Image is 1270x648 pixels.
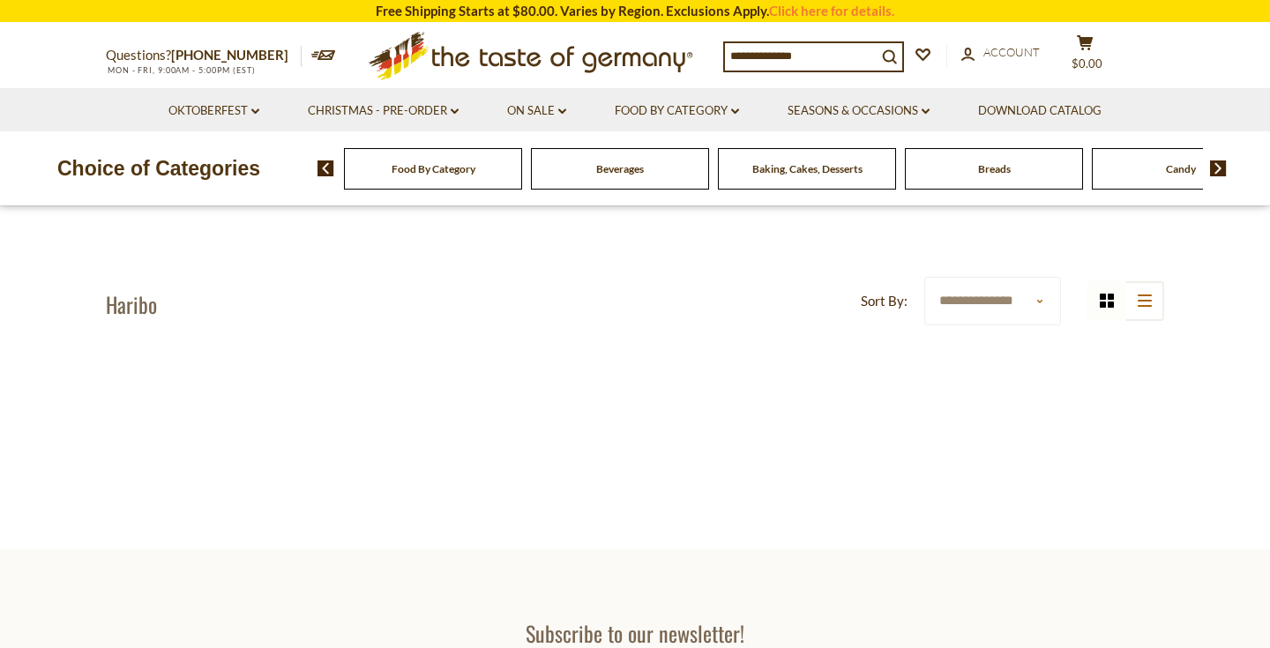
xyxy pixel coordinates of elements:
img: previous arrow [317,160,334,176]
button: $0.00 [1058,34,1111,78]
span: Account [983,45,1040,59]
a: Account [961,43,1040,63]
a: [PHONE_NUMBER] [171,47,288,63]
a: Oktoberfest [168,101,259,121]
a: Food By Category [392,162,475,175]
span: $0.00 [1072,56,1102,71]
a: Click here for details. [769,3,894,19]
a: Food By Category [615,101,739,121]
p: Questions? [106,44,302,67]
a: Candy [1166,162,1196,175]
h3: Subscribe to our newsletter! [377,620,893,646]
a: Beverages [596,162,644,175]
a: Download Catalog [978,101,1102,121]
label: Sort By: [861,290,908,312]
a: On Sale [507,101,566,121]
a: Seasons & Occasions [788,101,930,121]
a: Baking, Cakes, Desserts [752,162,863,175]
img: next arrow [1210,160,1227,176]
span: MON - FRI, 9:00AM - 5:00PM (EST) [106,65,256,75]
a: Breads [978,162,1011,175]
a: Christmas - PRE-ORDER [308,101,459,121]
h1: Haribo [106,291,157,317]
